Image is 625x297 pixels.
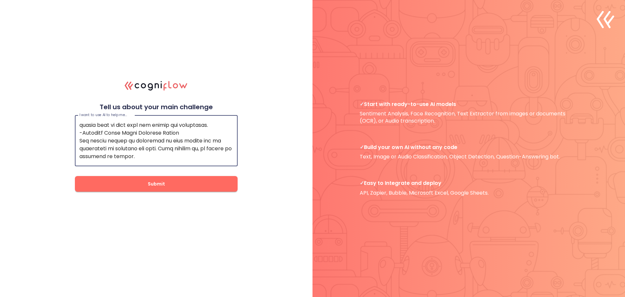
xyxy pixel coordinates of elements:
[360,101,578,124] p: Sentiment Analysis, Face Recognition, Text Extractor from images or documents (OCR), or Audio tra...
[360,100,364,108] b: ✓
[360,143,364,151] b: ✓
[360,180,578,196] p: API, Zapier, Bubble, Microsoft Excel, Google Sheets.
[360,180,578,186] span: Easy to Integrate and deploy
[360,101,578,108] span: Start with ready-to-use AI models
[85,180,227,188] span: Submit
[75,103,238,111] p: Tell us about your main challenge
[75,176,238,192] button: Submit
[360,144,578,160] p: Text, Image or Audio Classification, Object Detection, Question-Answering bot.
[360,144,578,151] span: Build your own AI without any code
[360,179,364,187] b: ✓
